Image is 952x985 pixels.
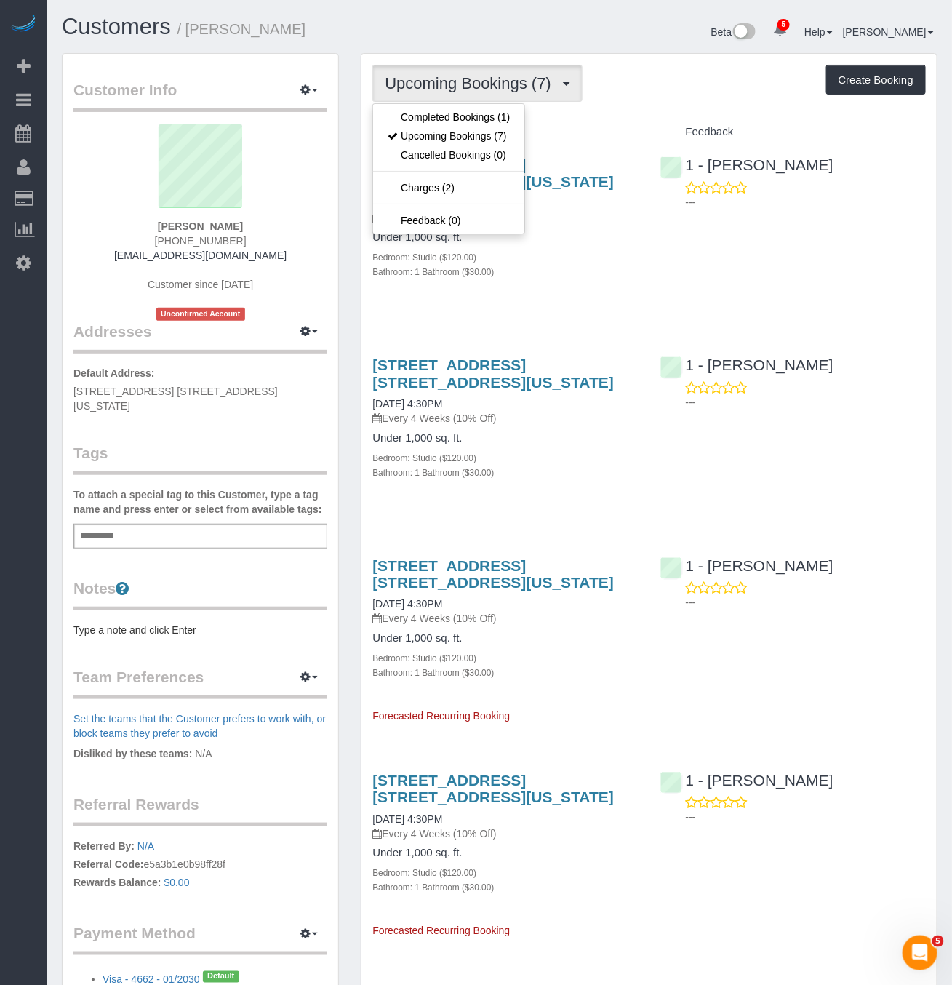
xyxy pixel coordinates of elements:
[114,250,287,261] a: [EMAIL_ADDRESS][DOMAIN_NAME]
[73,746,192,761] label: Disliked by these teams:
[9,15,38,35] img: Automaid Logo
[372,356,614,390] a: [STREET_ADDRESS] [STREET_ADDRESS][US_STATE]
[156,308,245,320] span: Unconfirmed Account
[372,611,638,626] p: Every 4 Weeks (10% Off)
[372,925,510,936] span: Forecasted Recurring Booking
[932,936,944,947] span: 5
[73,79,327,112] legend: Customer Info
[372,267,494,277] small: Bathroom: 1 Bathroom ($30.00)
[372,398,442,410] a: [DATE] 4:30PM
[373,108,524,127] a: Completed Bookings (1)
[137,840,154,852] a: N/A
[660,156,833,173] a: 1 - [PERSON_NAME]
[660,126,926,138] h4: Feedback
[843,26,934,38] a: [PERSON_NAME]
[372,411,638,426] p: Every 4 Weeks (10% Off)
[203,971,239,983] span: Default
[372,653,476,663] small: Bedroom: Studio ($120.00)
[372,826,638,841] p: Every 4 Weeks (10% Off)
[372,813,442,825] a: [DATE] 4:30PM
[373,145,524,164] a: Cancelled Bookings (0)
[372,882,494,893] small: Bathroom: 1 Bathroom ($30.00)
[73,666,327,699] legend: Team Preferences
[73,794,327,826] legend: Referral Rewards
[372,432,638,444] h4: Under 1,000 sq. ft.
[372,632,638,645] h4: Under 1,000 sq. ft.
[385,74,559,92] span: Upcoming Bookings (7)
[372,252,476,263] small: Bedroom: Studio ($120.00)
[155,235,247,247] span: [PHONE_NUMBER]
[372,772,614,805] a: [STREET_ADDRESS] [STREET_ADDRESS][US_STATE]
[73,857,143,872] label: Referral Code:
[164,877,190,888] a: $0.00
[73,623,327,637] pre: Type a note and click Enter
[372,847,638,859] h4: Under 1,000 sq. ft.
[777,19,790,31] span: 5
[373,211,524,230] a: Feedback (0)
[804,26,833,38] a: Help
[73,922,327,955] legend: Payment Method
[73,578,327,610] legend: Notes
[372,468,494,478] small: Bathroom: 1 Bathroom ($30.00)
[686,395,926,410] p: ---
[372,710,510,722] span: Forecasted Recurring Booking
[732,23,756,42] img: New interface
[711,26,756,38] a: Beta
[372,453,476,463] small: Bedroom: Studio ($120.00)
[73,713,326,739] a: Set the teams that the Customer prefers to work with, or block teams they prefer to avoid
[373,127,524,145] a: Upcoming Bookings (7)
[903,936,937,970] iframe: Intercom live chat
[73,839,327,893] p: e5a3b1e0b98ff28f
[372,231,638,244] h4: Under 1,000 sq. ft.
[372,557,614,591] a: [STREET_ADDRESS] [STREET_ADDRESS][US_STATE]
[372,65,583,102] button: Upcoming Bookings (7)
[372,598,442,610] a: [DATE] 4:30PM
[660,557,833,574] a: 1 - [PERSON_NAME]
[372,868,476,878] small: Bedroom: Studio ($120.00)
[766,15,794,47] a: 5
[686,595,926,610] p: ---
[372,668,494,678] small: Bathroom: 1 Bathroom ($30.00)
[73,442,327,475] legend: Tags
[73,839,135,853] label: Referred By:
[73,366,155,380] label: Default Address:
[826,65,926,95] button: Create Booking
[73,875,161,890] label: Rewards Balance:
[660,772,833,789] a: 1 - [PERSON_NAME]
[686,810,926,824] p: ---
[62,14,171,39] a: Customers
[373,178,524,197] a: Charges (2)
[177,21,306,37] small: / [PERSON_NAME]
[73,487,327,517] label: To attach a special tag to this Customer, type a tag name and press enter or select from availabl...
[195,748,212,759] span: N/A
[686,195,926,210] p: ---
[660,356,833,373] a: 1 - [PERSON_NAME]
[103,973,200,985] a: Visa - 4662 - 01/2030
[158,220,243,232] strong: [PERSON_NAME]
[148,279,253,290] span: Customer since [DATE]
[73,386,278,412] span: [STREET_ADDRESS] [STREET_ADDRESS][US_STATE]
